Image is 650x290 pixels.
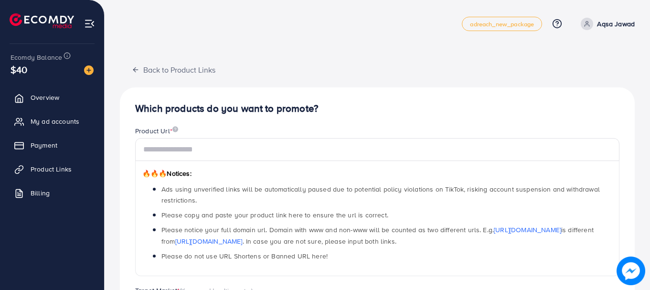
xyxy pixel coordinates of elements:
[11,53,62,62] span: Ecomdy Balance
[31,164,72,174] span: Product Links
[31,140,57,150] span: Payment
[135,103,619,115] h4: Which products do you want to promote?
[31,188,50,198] span: Billing
[161,251,328,261] span: Please do not use URL Shortens or Banned URL here!
[7,183,97,203] a: Billing
[494,225,561,235] a: [URL][DOMAIN_NAME]
[142,169,167,178] span: 🔥🔥🔥
[7,136,97,155] a: Payment
[142,169,192,178] span: Notices:
[7,88,97,107] a: Overview
[161,184,600,205] span: Ads using unverified links will be automatically paused due to potential policy violations on Tik...
[175,236,243,246] a: [URL][DOMAIN_NAME]
[470,21,534,27] span: adreach_new_package
[577,18,635,30] a: Aqsa Jawad
[161,210,388,220] span: Please copy and paste your product link here to ensure the url is correct.
[31,117,79,126] span: My ad accounts
[7,160,97,179] a: Product Links
[597,18,635,30] p: Aqsa Jawad
[31,93,59,102] span: Overview
[462,17,542,31] a: adreach_new_package
[84,65,94,75] img: image
[161,225,594,246] span: Please notice your full domain url. Domain with www and non-www will be counted as two different ...
[10,13,74,28] img: logo
[617,257,645,285] img: image
[7,112,97,131] a: My ad accounts
[135,126,178,136] label: Product Url
[11,63,27,76] span: $40
[172,126,178,132] img: image
[84,18,95,29] img: menu
[120,59,227,80] button: Back to Product Links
